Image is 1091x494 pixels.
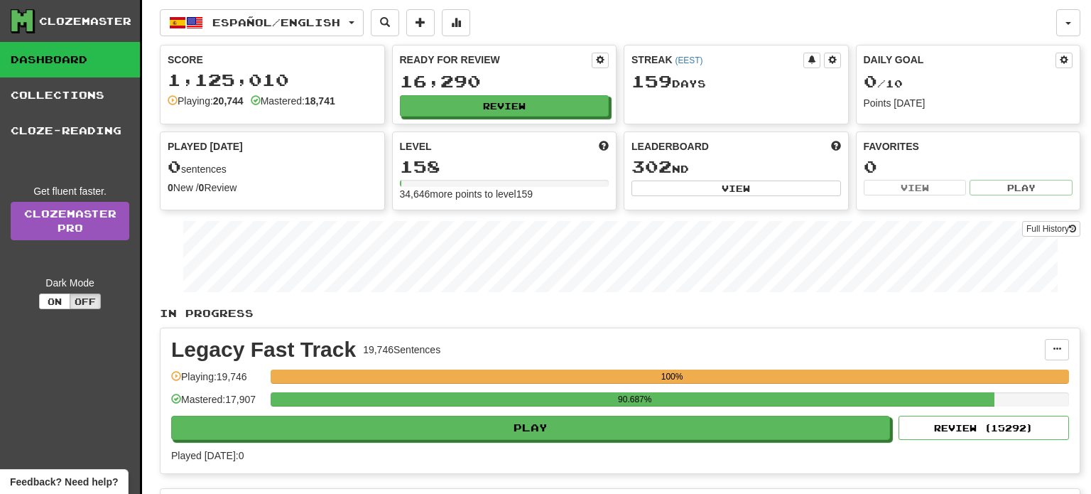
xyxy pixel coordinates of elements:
[213,95,244,107] strong: 20,744
[400,187,609,201] div: 34,646 more points to level 159
[970,180,1073,195] button: Play
[442,9,470,36] button: More stats
[406,9,435,36] button: Add sentence to collection
[864,77,903,90] span: / 10
[305,95,335,107] strong: 18,741
[168,156,181,176] span: 0
[864,96,1073,110] div: Points [DATE]
[631,139,709,154] span: Leaderboard
[171,416,890,440] button: Play
[864,139,1073,154] div: Favorites
[275,392,994,407] div: 90.687%
[11,202,129,240] a: ClozemasterPro
[11,184,129,198] div: Get fluent faster.
[11,276,129,290] div: Dark Mode
[371,9,399,36] button: Search sentences
[831,139,841,154] span: This week in points, UTC
[168,71,377,89] div: 1,125,010
[631,181,841,196] button: View
[631,53,803,67] div: Streak
[275,370,1069,384] div: 100%
[171,339,356,360] div: Legacy Fast Track
[168,182,173,193] strong: 0
[70,294,101,309] button: Off
[631,156,672,176] span: 302
[168,181,377,195] div: New / Review
[171,450,244,461] span: Played [DATE]: 0
[251,94,335,108] div: Mastered:
[363,343,440,357] div: 19,746 Sentences
[864,180,967,195] button: View
[864,158,1073,176] div: 0
[864,53,1056,68] div: Daily Goal
[400,53,592,67] div: Ready for Review
[171,392,264,416] div: Mastered: 17,907
[39,294,70,309] button: On
[168,139,243,154] span: Played [DATE]
[631,71,672,91] span: 159
[168,53,377,67] div: Score
[400,73,609,90] div: 16,290
[10,475,118,489] span: Open feedback widget
[1022,221,1080,237] button: Full History
[212,16,340,28] span: Español / English
[400,158,609,176] div: 158
[171,370,264,393] div: Playing: 19,746
[168,94,244,108] div: Playing:
[160,9,364,36] button: Español/English
[599,139,609,154] span: Score more points to level up
[39,14,131,28] div: Clozemaster
[199,182,205,193] strong: 0
[675,55,702,65] a: (EEST)
[631,73,841,91] div: Day s
[631,158,841,176] div: nd
[168,158,377,176] div: sentences
[400,139,432,154] span: Level
[400,95,609,117] button: Review
[899,416,1069,440] button: Review (15292)
[160,306,1080,321] p: In Progress
[864,71,877,91] span: 0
